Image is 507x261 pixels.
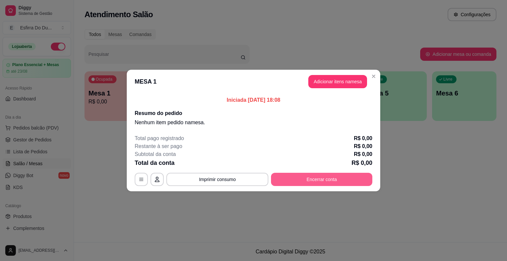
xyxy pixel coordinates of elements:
p: Subtotal da conta [135,150,176,158]
p: Total da conta [135,158,175,168]
p: Nenhum item pedido na mesa . [135,119,372,127]
p: Restante à ser pago [135,142,182,150]
p: R$ 0,00 [354,142,372,150]
button: Close [368,71,379,82]
button: Encerrar conta [271,173,372,186]
button: Adicionar itens namesa [308,75,367,88]
p: R$ 0,00 [354,134,372,142]
p: Iniciada [DATE] 18:08 [135,96,372,104]
button: Imprimir consumo [166,173,268,186]
p: R$ 0,00 [352,158,372,168]
h2: Resumo do pedido [135,109,372,117]
p: Total pago registrado [135,134,184,142]
p: R$ 0,00 [354,150,372,158]
header: MESA 1 [127,70,380,93]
